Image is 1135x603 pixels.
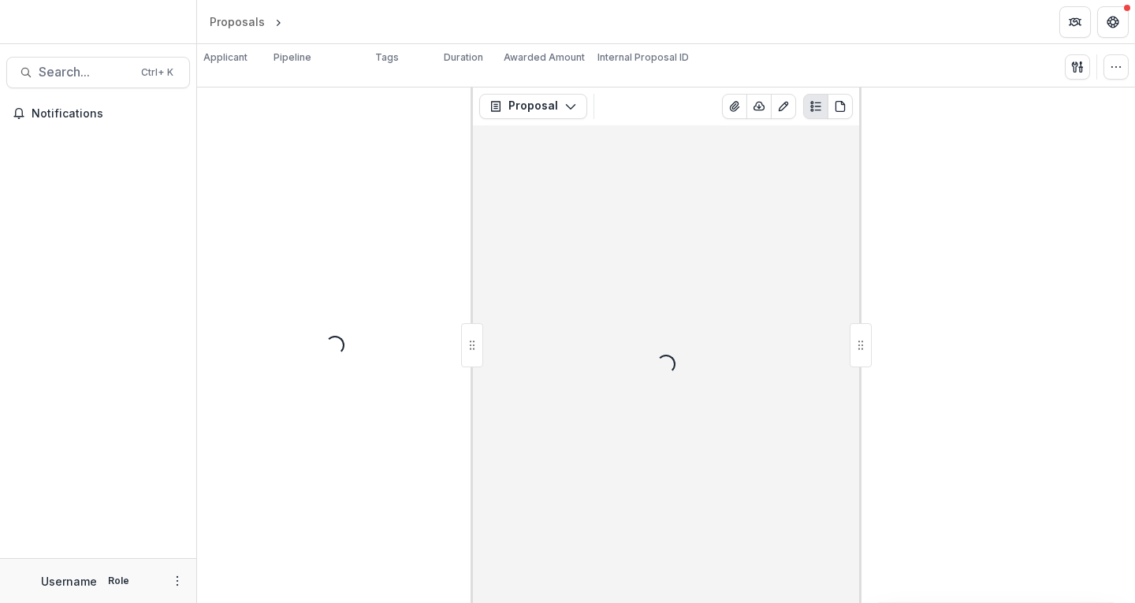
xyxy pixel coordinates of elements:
p: Awarded Amount [504,50,585,65]
button: Plaintext view [803,94,828,119]
p: Duration [444,50,483,65]
p: Internal Proposal ID [597,50,689,65]
div: Ctrl + K [138,64,177,81]
button: Proposal [479,94,587,119]
a: Proposals [203,10,271,33]
button: Partners [1059,6,1091,38]
button: More [168,571,187,590]
p: Role [103,574,134,588]
button: Get Help [1097,6,1129,38]
button: Search... [6,57,190,88]
span: Notifications [32,107,184,121]
p: Username [41,573,97,590]
button: Edit as form [771,94,796,119]
button: Notifications [6,101,190,126]
button: PDF view [828,94,853,119]
div: Proposals [210,13,265,30]
button: View Attached Files [722,94,747,119]
p: Pipeline [274,50,311,65]
nav: breadcrumb [203,10,352,33]
p: Tags [375,50,399,65]
p: Applicant [203,50,247,65]
span: Search... [39,65,132,80]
